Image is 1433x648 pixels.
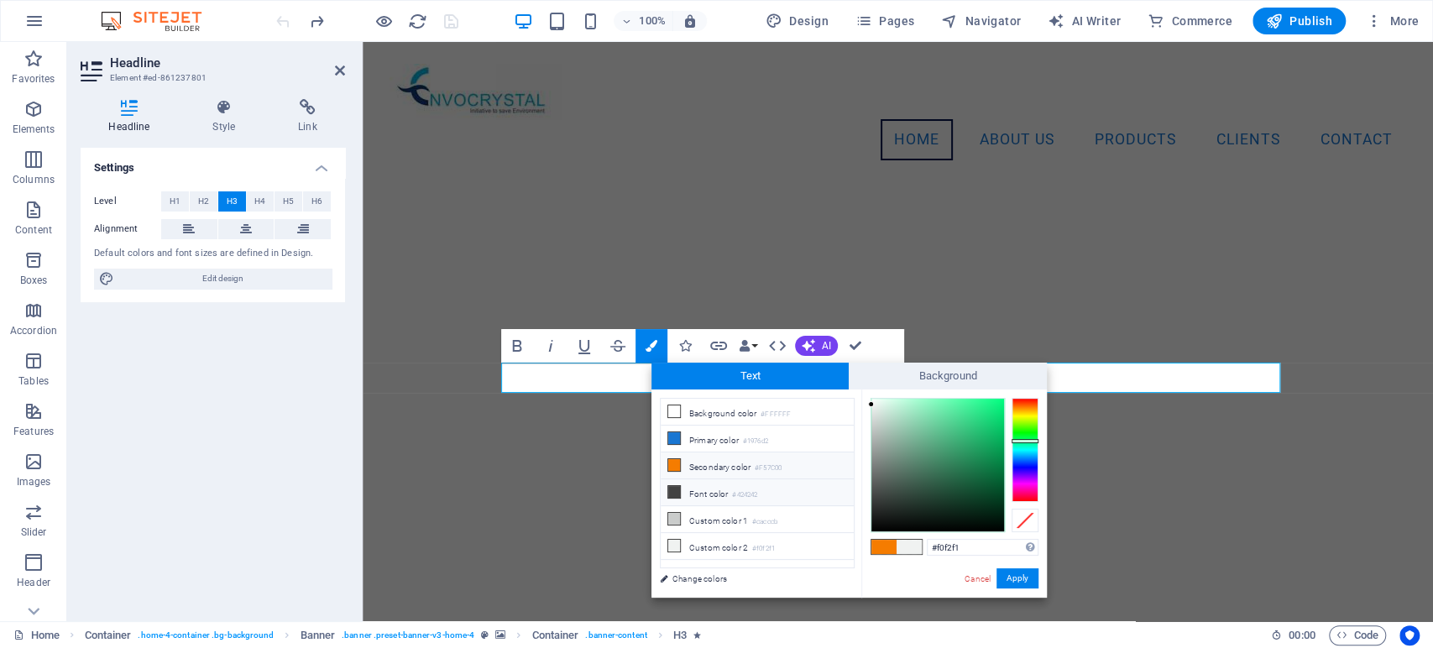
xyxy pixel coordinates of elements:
[661,426,854,452] li: Primary color
[1271,625,1315,645] h6: Session time
[13,173,55,186] p: Columns
[759,8,835,34] div: Design (Ctrl+Alt+Y)
[198,191,209,212] span: H2
[10,324,57,337] p: Accordion
[849,8,921,34] button: Pages
[21,525,47,539] p: Slider
[568,329,600,363] button: Underline (Ctrl+U)
[407,11,427,31] button: reload
[218,191,246,212] button: H3
[342,625,474,645] span: . banner .preset-banner-v3-home-4
[110,71,311,86] h3: Element #ed-861237801
[97,11,222,31] img: Editor Logo
[303,191,331,212] button: H6
[761,329,793,363] button: HTML
[306,11,327,31] button: redo
[110,55,345,71] h2: Headline
[1329,625,1386,645] button: Code
[635,329,667,363] button: Colors
[1300,629,1303,641] span: :
[1041,8,1127,34] button: AI Writer
[119,269,327,289] span: Edit design
[651,568,846,589] a: Change colors
[481,630,489,640] i: This element is a customizable preset
[963,572,992,585] a: Cancel
[13,625,60,645] a: Click to cancel selection. Double-click to open Pages
[614,11,673,31] button: 100%
[94,269,332,289] button: Edit design
[1399,625,1420,645] button: Usercentrics
[673,625,687,645] span: Click to select. Double-click to edit
[161,191,189,212] button: H1
[283,191,294,212] span: H5
[683,13,698,29] i: On resize automatically adjust zoom level to fit chosen device.
[934,8,1028,34] button: Navigator
[1266,13,1332,29] span: Publish
[703,329,735,363] button: Link
[275,191,302,212] button: H5
[732,489,757,501] small: #424242
[849,363,1047,389] span: Background
[495,630,505,640] i: This element contains a background
[94,191,161,212] label: Level
[301,625,336,645] span: Click to select. Double-click to edit
[531,625,578,645] span: Click to select. Double-click to edit
[855,13,914,29] span: Pages
[374,11,394,31] button: Click here to leave preview mode and continue editing
[1289,625,1315,645] span: 00 00
[1141,8,1239,34] button: Commerce
[661,452,854,479] li: Secondary color
[138,625,274,645] span: . home-4-container .bg-background
[651,363,850,389] span: Text
[669,329,701,363] button: Icons
[254,191,265,212] span: H4
[408,12,427,31] i: Reload page
[661,479,854,506] li: Font color
[839,329,871,363] button: Confirm (Ctrl+⏎)
[736,329,760,363] button: Data Bindings
[13,123,55,136] p: Elements
[795,336,838,356] button: AI
[13,425,54,438] p: Features
[743,436,768,447] small: #1976d2
[247,191,275,212] button: H4
[270,99,345,134] h4: Link
[81,99,185,134] h4: Headline
[94,247,332,261] div: Default colors and font sizes are defined in Design.
[1359,8,1425,34] button: More
[15,223,52,237] p: Content
[185,99,270,134] h4: Style
[17,576,50,589] p: Header
[1048,13,1121,29] span: AI Writer
[639,11,666,31] h6: 100%
[85,625,132,645] span: Click to select. Double-click to edit
[20,274,48,287] p: Boxes
[170,191,180,212] span: H1
[752,516,777,528] small: #cacccb
[1012,509,1038,532] div: Clear Color Selection
[693,630,701,640] i: Element contains an animation
[752,543,775,555] small: #f0f2f1
[81,148,345,178] h4: Settings
[871,540,897,554] span: #f57c00
[501,329,533,363] button: Bold (Ctrl+B)
[94,219,161,239] label: Alignment
[1148,13,1232,29] span: Commerce
[822,341,831,351] span: AI
[602,329,634,363] button: Strikethrough
[661,399,854,426] li: Background color
[941,13,1021,29] span: Navigator
[18,374,49,388] p: Tables
[1366,13,1419,29] span: More
[227,191,238,212] span: H3
[996,568,1038,588] button: Apply
[761,409,791,421] small: #FFFFFF
[1336,625,1378,645] span: Code
[85,625,702,645] nav: breadcrumb
[1253,8,1346,34] button: Publish
[759,8,835,34] button: Design
[897,540,922,554] span: #f0f2f1
[661,506,854,533] li: Custom color 1
[311,191,322,212] span: H6
[12,72,55,86] p: Favorites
